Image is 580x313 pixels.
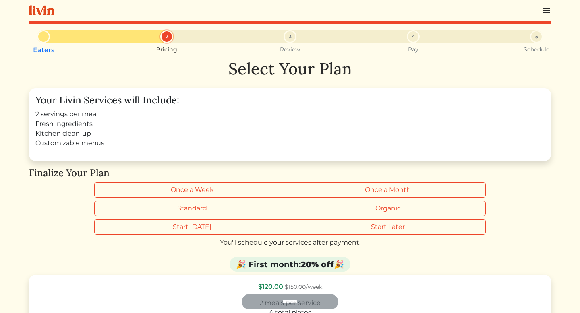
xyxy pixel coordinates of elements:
[94,201,290,216] label: Standard
[94,182,486,198] div: Billing frequency
[166,33,168,40] span: 2
[280,46,300,53] small: Review
[35,129,545,138] li: Kitchen clean-up
[35,109,545,119] li: 2 servings per meal
[290,182,486,198] label: Once a Month
[290,201,486,216] label: Organic
[289,33,292,40] span: 3
[285,283,306,290] s: $150.00
[29,238,551,247] div: You'll schedule your services after payment.
[94,219,290,235] label: Start [DATE]
[301,259,334,269] strong: 20% off
[524,46,549,53] small: Schedule
[94,219,486,235] div: Start timing
[156,46,177,53] small: Pricing
[285,283,322,290] span: /week
[408,46,418,53] small: Pay
[412,33,415,40] span: 4
[35,95,545,106] h4: Your Livin Services will Include:
[290,219,486,235] label: Start Later
[541,6,551,15] img: menu_hamburger-cb6d353cf0ecd9f46ceae1c99ecbeb4a00e71ca567a856bd81f57e9d8c17bb26.svg
[230,257,350,272] div: 🎉 First month: 🎉
[29,5,54,15] img: livin-logo-a0d97d1a881af30f6274990eb6222085a2533c92bbd1e4f22c21b4f0d0e3210c.svg
[35,119,545,129] li: Fresh ingredients
[258,283,283,290] span: $120.00
[94,201,486,216] div: Grocery type
[535,33,538,40] span: 5
[29,59,551,78] h1: Select Your Plan
[35,138,545,148] li: Customizable menus
[33,46,54,54] a: Eaters
[29,167,551,179] h4: Finalize Your Plan
[94,182,290,198] label: Once a Week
